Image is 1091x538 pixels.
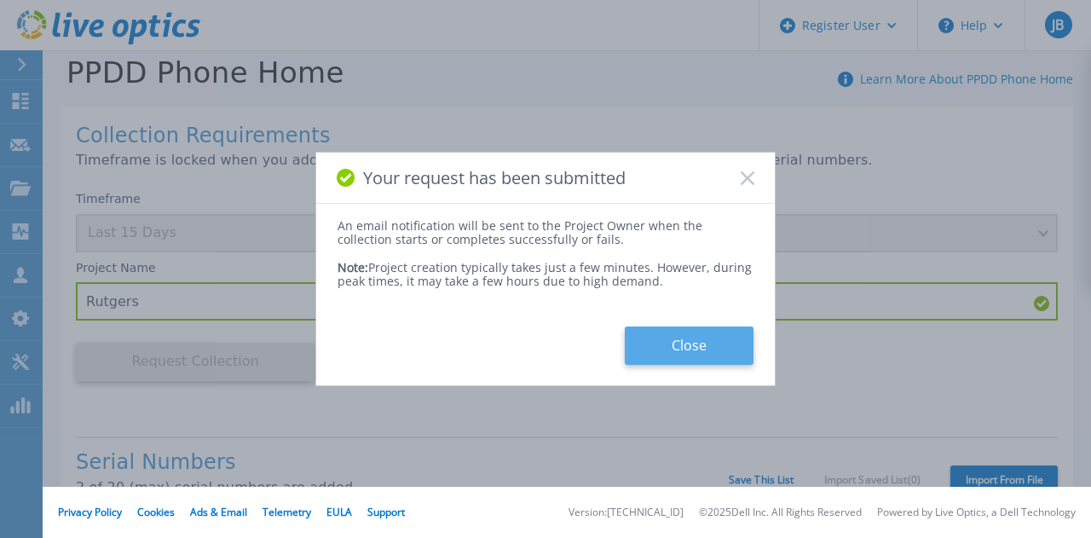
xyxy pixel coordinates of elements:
[338,247,753,288] div: Project creation typically takes just a few minutes. However, during peak times, it may take a fe...
[338,219,753,246] div: An email notification will be sent to the Project Owner when the collection starts or completes s...
[338,259,368,275] span: Note:
[263,505,311,519] a: Telemetry
[625,327,753,365] button: Close
[190,505,247,519] a: Ads & Email
[569,507,684,518] li: Version: [TECHNICAL_ID]
[363,168,626,188] span: Your request has been submitted
[699,507,862,518] li: © 2025 Dell Inc. All Rights Reserved
[877,507,1076,518] li: Powered by Live Optics, a Dell Technology
[367,505,405,519] a: Support
[58,505,122,519] a: Privacy Policy
[137,505,175,519] a: Cookies
[326,505,352,519] a: EULA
